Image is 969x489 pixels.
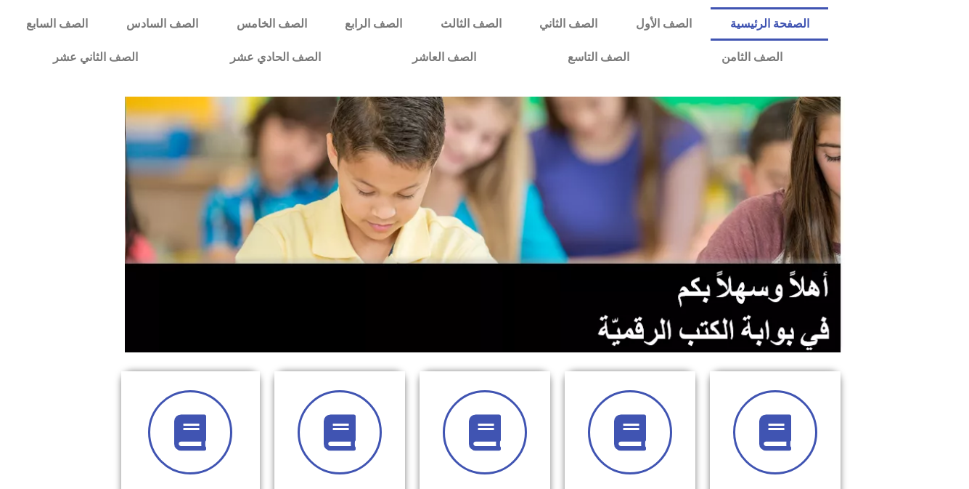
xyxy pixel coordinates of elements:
[7,7,107,41] a: الصف السابع
[7,41,184,74] a: الصف الثاني عشر
[367,41,522,74] a: الصف العاشر
[217,7,326,41] a: الصف الخامس
[617,7,711,41] a: الصف الأول
[520,7,617,41] a: الصف الثاني
[184,41,366,74] a: الصف الحادي عشر
[326,7,422,41] a: الصف الرابع
[421,7,520,41] a: الصف الثالث
[107,7,218,41] a: الصف السادس
[675,41,827,74] a: الصف الثامن
[522,41,675,74] a: الصف التاسع
[711,7,828,41] a: الصفحة الرئيسية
